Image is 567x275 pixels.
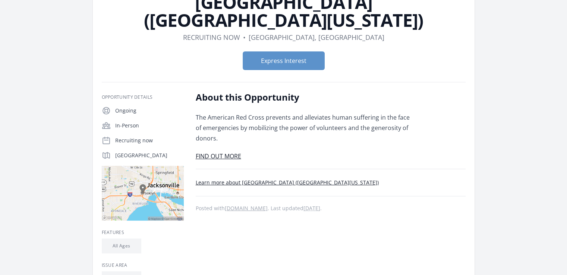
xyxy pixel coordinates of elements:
[115,137,184,144] p: Recruiting now
[102,230,184,236] h3: Features
[183,32,240,42] dd: Recruiting now
[225,205,268,212] a: [DOMAIN_NAME]
[249,32,384,42] dd: [GEOGRAPHIC_DATA], [GEOGRAPHIC_DATA]
[102,94,184,100] h3: Opportunity Details
[115,152,184,159] p: [GEOGRAPHIC_DATA]
[196,205,466,211] p: Posted with . Last updated .
[196,179,379,186] a: Learn more about [GEOGRAPHIC_DATA] ([GEOGRAPHIC_DATA][US_STATE])
[196,91,414,103] h2: About this Opportunity
[303,205,320,212] abbr: Tue, Jul 8, 2025 7:48 PM
[196,152,241,160] a: FIND OUT MORE
[243,32,246,42] div: •
[102,238,141,253] li: All Ages
[102,166,184,221] img: Map
[196,112,414,143] p: The American Red Cross prevents and alleviates human suffering in the face of emergencies by mobi...
[102,262,184,268] h3: Issue area
[115,107,184,114] p: Ongoing
[115,122,184,129] p: In-Person
[243,51,325,70] button: Express Interest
